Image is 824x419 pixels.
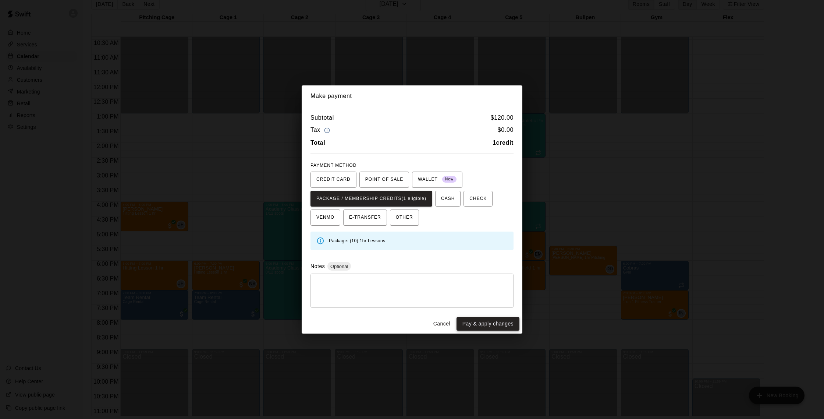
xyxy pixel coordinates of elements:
button: POINT OF SALE [359,172,409,188]
h6: Tax [310,125,332,135]
span: Package: (10) 1hr Lessons [329,238,385,243]
h6: $ 120.00 [491,113,514,123]
span: Optional [327,264,351,269]
button: PACKAGE / MEMBERSHIP CREDITS(1 eligible) [310,191,432,207]
label: Notes [310,263,325,269]
h6: $ 0.00 [498,125,514,135]
span: E-TRANSFER [349,212,381,223]
h2: Make payment [302,85,522,107]
h6: Subtotal [310,113,334,123]
button: Cancel [430,317,454,331]
button: VENMO [310,209,340,226]
button: Pay & apply changes [457,317,519,331]
span: OTHER [396,212,413,223]
button: CREDIT CARD [310,172,356,188]
span: WALLET [418,174,457,186]
span: CASH [441,193,455,205]
b: 1 credit [493,140,514,146]
span: CHECK [469,193,487,205]
span: PACKAGE / MEMBERSHIP CREDITS (1 eligible) [316,193,426,205]
span: VENMO [316,212,334,223]
span: CREDIT CARD [316,174,351,186]
button: CHECK [464,191,493,207]
b: Total [310,140,325,146]
button: E-TRANSFER [343,209,387,226]
button: OTHER [390,209,419,226]
span: POINT OF SALE [365,174,403,186]
button: CASH [435,191,461,207]
span: PAYMENT METHOD [310,163,356,168]
span: New [442,175,457,184]
button: WALLET New [412,172,462,188]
